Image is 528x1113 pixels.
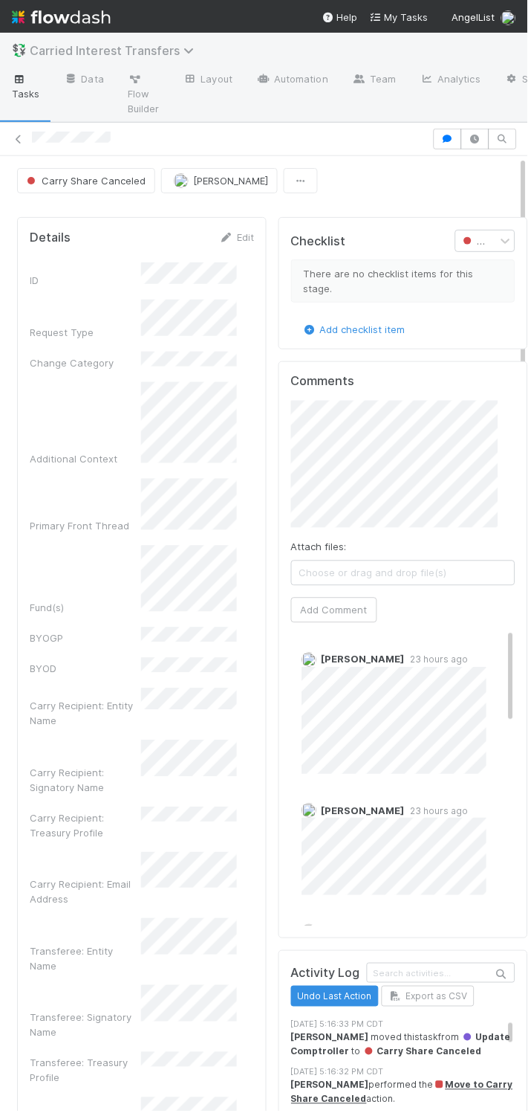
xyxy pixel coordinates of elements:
[405,806,469,817] span: 23 hours ago
[30,601,141,616] div: Fund(s)
[24,175,146,187] span: Carry Share Canceled
[128,71,160,116] span: Flow Builder
[17,168,155,193] button: Carry Share Canceled
[12,71,40,101] span: Tasks
[172,68,245,92] a: Layout
[52,68,116,92] a: Data
[322,926,405,938] span: [PERSON_NAME]
[30,230,71,245] h5: Details
[291,598,377,623] button: Add Comment
[30,766,141,796] div: Carry Recipient: Signatory Name
[30,662,141,677] div: BYOD
[30,325,141,340] div: Request Type
[405,654,469,665] span: 23 hours ago
[30,452,141,467] div: Additional Context
[30,355,141,370] div: Change Category
[30,877,141,907] div: Carry Recipient: Email Address
[363,1047,482,1058] span: Carry Share Canceled
[291,1080,513,1105] a: Move to Carry Share Canceled
[367,964,515,984] input: Search activities...
[12,44,27,57] span: 💱
[30,273,141,288] div: ID
[382,987,475,1007] button: Export as CSV
[30,1011,141,1041] div: Transferee: Signatory Name
[161,168,278,193] button: [PERSON_NAME]
[322,10,358,25] div: Help
[291,967,364,981] h5: Activity Log
[452,11,495,23] span: AngelList
[291,374,515,389] h5: Comments
[30,43,201,58] span: Carried Interest Transfers
[370,11,428,23] span: My Tasks
[302,323,405,335] a: Add checklist item
[219,231,254,243] a: Edit
[292,561,515,585] span: Choose or drag and drop file(s)
[291,1033,369,1044] strong: [PERSON_NAME]
[30,944,141,974] div: Transferee: Entity Name
[30,519,141,534] div: Primary Front Thread
[291,1033,511,1057] span: Update Comptroller
[30,699,141,729] div: Carry Recipient: Entity Name
[291,540,347,555] label: Attach files:
[302,653,317,668] img: avatar_5efa0666-8651-45e1-ad93-d350fecd9671.png
[291,259,515,303] div: There are no checklist items for this stage.
[12,4,111,30] img: logo-inverted-e16ddd16eac7371096b0.svg
[322,654,405,665] span: [PERSON_NAME]
[291,234,346,249] h5: Checklist
[116,68,172,122] a: Flow Builder
[291,1080,369,1091] strong: [PERSON_NAME]
[340,68,408,92] a: Team
[30,631,141,646] div: BYOGP
[244,68,340,92] a: Automation
[30,811,141,841] div: Carry Recipient: Treasury Profile
[408,68,493,92] a: Analytics
[30,1056,141,1086] div: Transferee: Treasury Profile
[302,925,317,940] img: avatar_5efa0666-8651-45e1-ad93-d350fecd9671.png
[322,805,405,817] span: [PERSON_NAME]
[193,175,268,187] span: [PERSON_NAME]
[174,173,189,188] img: avatar_abca0ba5-4208-44dd-8897-90682736f166.png
[291,987,379,1007] button: Undo Last Action
[370,10,428,25] a: My Tasks
[501,10,516,25] img: avatar_93b89fca-d03a-423a-b274-3dd03f0a621f.png
[302,804,317,819] img: avatar_abca0ba5-4208-44dd-8897-90682736f166.png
